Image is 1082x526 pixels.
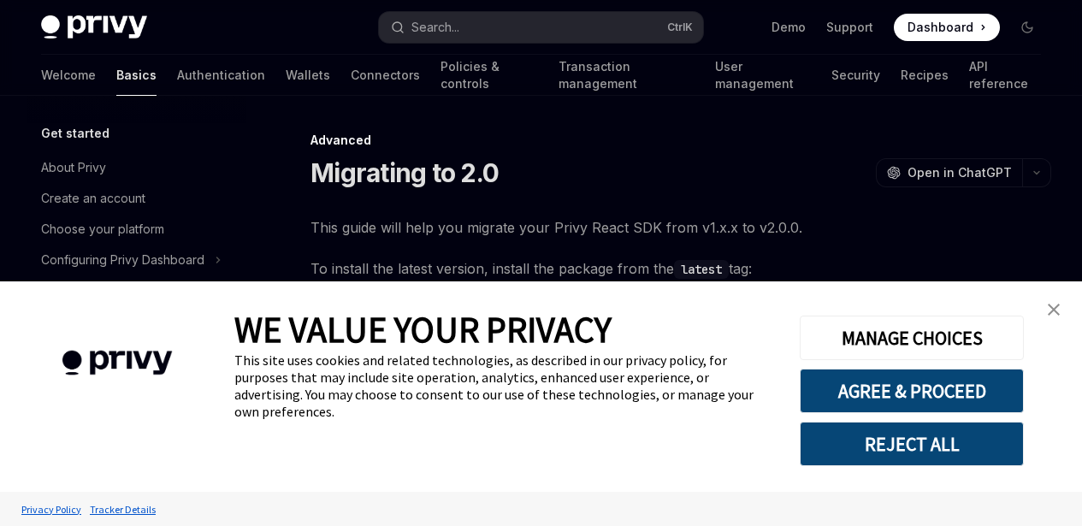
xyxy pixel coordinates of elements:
a: Welcome [41,55,96,96]
a: Choose your platform [27,214,246,245]
a: User management [715,55,812,96]
a: Demo [772,19,806,36]
a: Privacy Policy [17,494,86,524]
a: Dashboard [894,14,1000,41]
a: Basics [116,55,157,96]
button: REJECT ALL [800,422,1024,466]
button: Open in ChatGPT [876,158,1022,187]
h5: Get started [41,123,109,144]
a: Wallets [286,55,330,96]
a: Support [826,19,873,36]
a: Transaction management [559,55,694,96]
div: This site uses cookies and related technologies, as described in our privacy policy, for purposes... [234,352,774,420]
img: close banner [1048,304,1060,316]
img: dark logo [41,15,147,39]
button: AGREE & PROCEED [800,369,1024,413]
span: Dashboard [908,19,973,36]
button: Search...CtrlK [379,12,703,43]
a: Connectors [351,55,420,96]
span: WE VALUE YOUR PRIVACY [234,307,612,352]
div: Create an account [41,188,145,209]
a: API reference [969,55,1041,96]
a: Policies & controls [440,55,538,96]
span: This guide will help you migrate your Privy React SDK from v1.x.x to v2.0.0. [310,216,1051,239]
a: Authentication [177,55,265,96]
img: company logo [26,326,209,400]
button: Toggle dark mode [1014,14,1041,41]
code: latest [674,260,729,279]
div: Choose your platform [41,219,164,239]
a: Tracker Details [86,494,160,524]
a: Create an account [27,183,246,214]
a: Recipes [901,55,949,96]
div: Configuring Privy Dashboard [41,250,204,270]
a: About Privy [27,152,246,183]
div: About Privy [41,157,106,178]
span: Ctrl K [667,21,693,34]
button: MANAGE CHOICES [800,316,1024,360]
h1: Migrating to 2.0 [310,157,499,188]
span: Open in ChatGPT [908,164,1012,181]
a: Security [831,55,880,96]
div: Advanced [310,132,1051,149]
a: close banner [1037,293,1071,327]
div: Search... [411,17,459,38]
span: To install the latest version, install the package from the tag: [310,257,1051,281]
